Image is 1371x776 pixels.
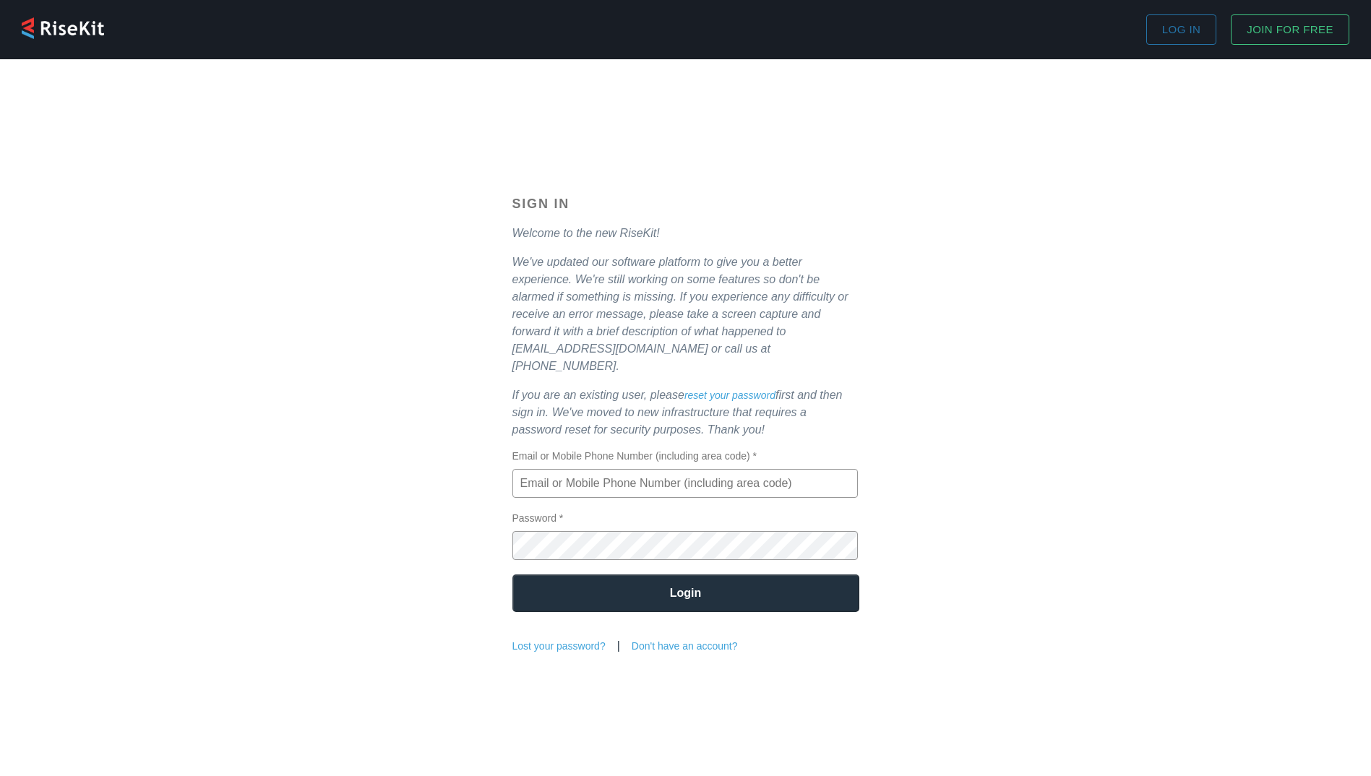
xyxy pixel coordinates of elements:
[512,574,859,612] input: Login
[1231,14,1349,45] button: Join for FREE
[512,469,858,498] input: Email or Mobile Phone Number (including area code) *
[512,640,606,652] a: Lost your password?
[512,256,848,372] em: We've updated our software platform to give you a better experience. We're still working on some ...
[22,14,104,45] a: Risekit Logo
[1247,20,1333,39] span: Join for FREE
[512,531,858,560] input: Password *
[684,389,775,401] a: reset your password
[512,227,660,239] em: Welcome to the new RiseKit!
[512,450,859,498] label: Email or Mobile Phone Number (including area code) *
[1146,14,1216,45] button: Log in
[606,639,632,652] span: |
[512,389,843,436] em: If you are an existing user, please first and then sign in. We've moved to new infrastructure tha...
[512,512,859,560] label: Password *
[632,640,738,652] a: Don't have an account?
[22,17,104,39] img: Risekit Logo
[1162,20,1200,39] span: Log in
[512,197,859,212] h3: Sign In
